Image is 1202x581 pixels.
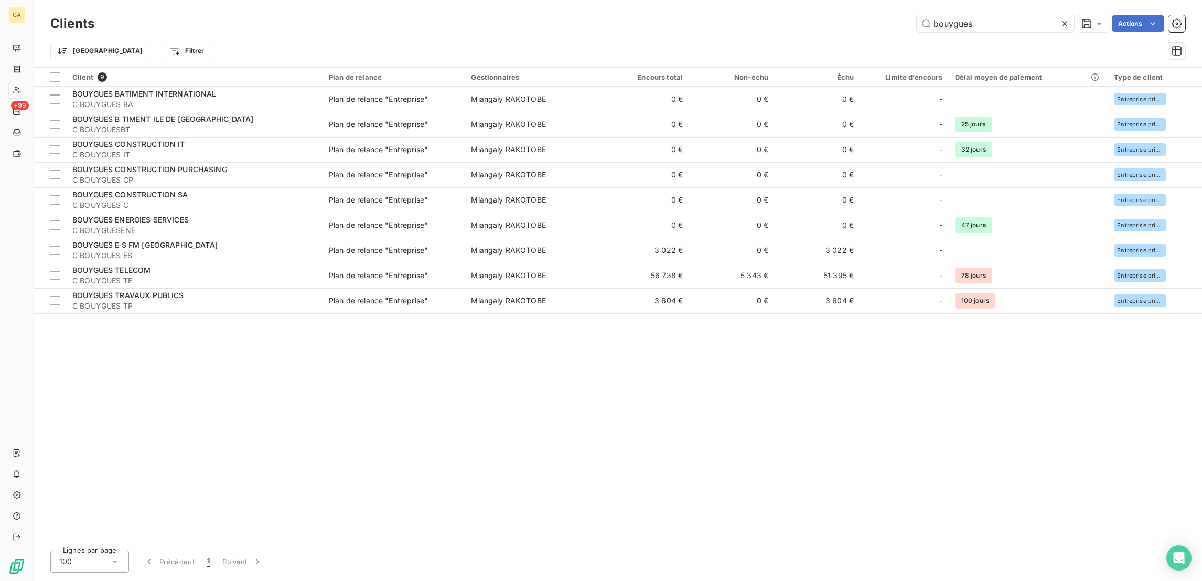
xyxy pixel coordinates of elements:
span: Entreprise privée [1117,146,1163,153]
td: 0 € [775,213,860,238]
td: 0 € [689,162,775,187]
span: BOUYGUES E S FM [GEOGRAPHIC_DATA] [72,240,218,249]
td: 0 € [775,87,860,112]
span: Miangaly RAKOTOBE [471,94,546,103]
div: Limite d’encours [866,73,942,81]
td: 0 € [689,187,775,213]
div: Plan de relance "Entreprise" [329,245,428,256]
span: Entreprise privée [1117,298,1163,304]
div: Échu [781,73,854,81]
h3: Clients [50,14,94,33]
td: 0 € [604,213,689,238]
span: 9 [98,72,107,82]
td: 0 € [689,137,775,162]
div: Délai moyen de paiement [955,73,1102,81]
span: +99 [11,101,29,110]
span: - [939,170,942,180]
div: Plan de relance "Entreprise" [329,119,428,130]
img: Logo LeanPay [8,558,25,575]
span: 47 jours [955,217,992,233]
span: 78 jours [955,268,992,283]
span: Miangaly RAKOTOBE [471,170,546,179]
span: 100 [59,556,72,567]
td: 0 € [689,112,775,137]
button: 1 [201,551,216,573]
span: C BOUYGUES TE [72,276,316,286]
span: BOUYGUES TRAVAUX PUBLICS [72,291,184,300]
td: 3 604 € [604,288,689,313]
a: +99 [8,103,25,120]
div: Type de client [1114,73,1196,81]
span: - [939,119,942,130]
div: Plan de relance "Entreprise" [329,270,428,281]
span: BOUYGUES TELECOM [72,266,151,274]
span: Miangaly RAKOTOBE [471,220,546,229]
span: - [939,295,942,306]
td: 51 395 € [775,263,860,288]
span: BOUYGUES CONSTRUCTION SA [72,190,188,199]
span: Entreprise privée [1117,96,1163,102]
span: Entreprise privée [1117,247,1163,253]
td: 3 022 € [775,238,860,263]
button: Filtrer [163,43,211,59]
span: BOUYGUES CONSTRUCTION IT [72,140,185,149]
div: Encours total [610,73,683,81]
div: Plan de relance "Entreprise" [329,295,428,306]
span: Entreprise privée [1117,222,1163,228]
span: Entreprise privée [1117,172,1163,178]
div: Plan de relance "Entreprise" [329,144,428,155]
div: Plan de relance "Entreprise" [329,170,428,180]
button: [GEOGRAPHIC_DATA] [50,43,149,59]
div: Non-échu [695,73,768,81]
td: 0 € [775,187,860,213]
div: Open Intercom Messenger [1166,545,1192,571]
span: C BOUYGUES TP [72,301,316,311]
span: C BOUYGUES CP [72,175,316,185]
div: Plan de relance "Entreprise" [329,195,428,205]
span: Miangaly RAKOTOBE [471,145,546,154]
span: BOUYGUES BATIMENT INTERNATIONAL [72,89,217,98]
span: - [939,245,942,256]
span: C BOUYGUESBT [72,124,316,135]
td: 0 € [689,213,775,238]
span: - [939,220,942,230]
span: 1 [207,556,210,567]
td: 0 € [604,137,689,162]
span: - [939,270,942,281]
span: Entreprise privée [1117,197,1163,203]
button: Précédent [137,551,201,573]
td: 0 € [689,288,775,313]
span: C BOUYGUES ES [72,250,316,261]
span: C BOUYGUES BA [72,99,316,110]
div: Plan de relance "Entreprise" [329,94,428,104]
span: C BOUYGUES IT [72,150,316,160]
span: Miangaly RAKOTOBE [471,296,546,305]
span: BOUYGUES B TIMENT ILE DE [GEOGRAPHIC_DATA] [72,114,253,123]
td: 0 € [775,162,860,187]
span: Client [72,73,93,81]
span: - [939,144,942,155]
td: 0 € [604,112,689,137]
div: Plan de relance [329,73,458,81]
span: - [939,195,942,205]
div: CA [8,6,25,23]
div: Gestionnaires [471,73,597,81]
td: 0 € [775,112,860,137]
span: 32 jours [955,142,992,157]
span: C BOUYGUES C [72,200,316,210]
span: BOUYGUES ENERGIES SERVICES [72,215,189,224]
td: 0 € [775,137,860,162]
td: 0 € [689,238,775,263]
button: Actions [1112,15,1164,32]
td: 3 604 € [775,288,860,313]
input: Rechercher [917,15,1074,32]
td: 0 € [604,162,689,187]
span: Entreprise privée [1117,121,1163,128]
span: C BOUYGUESENE [72,225,316,236]
span: Entreprise privée [1117,272,1163,279]
button: Suivant [216,551,269,573]
td: 56 738 € [604,263,689,288]
span: Miangaly RAKOTOBE [471,271,546,280]
span: Miangaly RAKOTOBE [471,246,546,255]
span: BOUYGUES CONSTRUCTION PURCHASING [72,165,227,174]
